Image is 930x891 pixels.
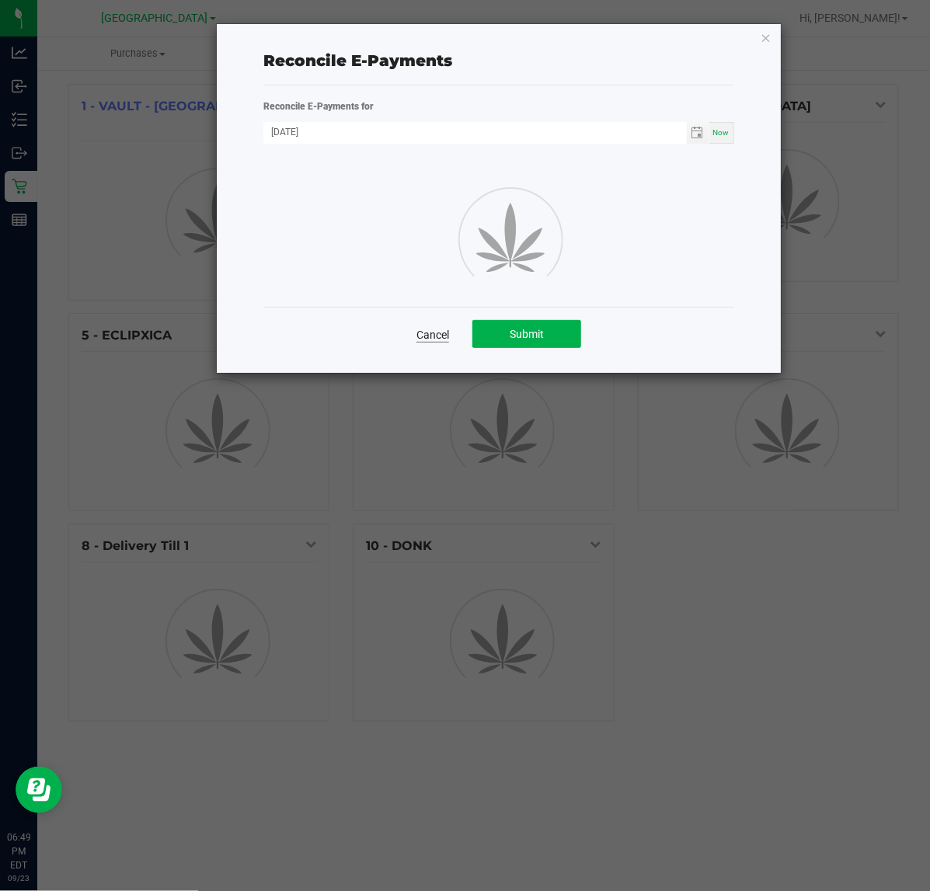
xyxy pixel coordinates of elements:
span: Now [713,128,730,137]
iframe: Resource center [16,767,62,813]
div: Reconcile E-Payments [263,49,733,72]
a: Cancel [416,327,449,343]
button: Submit [472,320,581,348]
strong: Reconcile E-Payments for [263,101,374,112]
input: Date [263,122,686,141]
span: Submit [510,328,544,340]
span: Toggle calendar [687,122,709,144]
